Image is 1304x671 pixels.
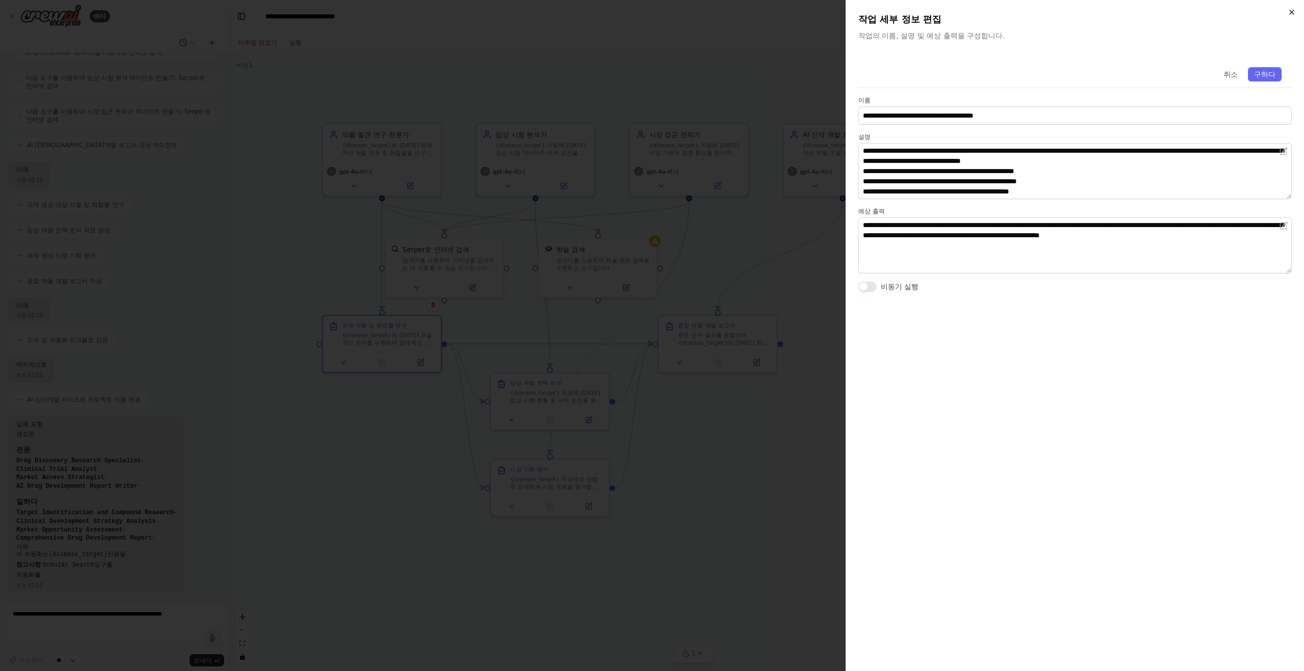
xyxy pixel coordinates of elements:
[858,14,941,24] font: 작업 세부 정보 편집
[858,133,871,141] font: 설명
[858,208,885,215] font: 예상 출력
[1254,70,1275,78] font: 구하다
[881,283,918,291] font: 비동기 실행
[858,97,871,104] font: 이름
[1217,67,1244,81] button: 취소
[1278,219,1290,232] button: 편집기에서 열기
[1248,67,1282,81] button: 구하다
[1278,145,1290,157] button: 편집기에서 열기
[858,32,1005,40] font: 작업의 이름, 설명 및 예상 출력을 구성합니다.
[1224,70,1238,78] font: 취소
